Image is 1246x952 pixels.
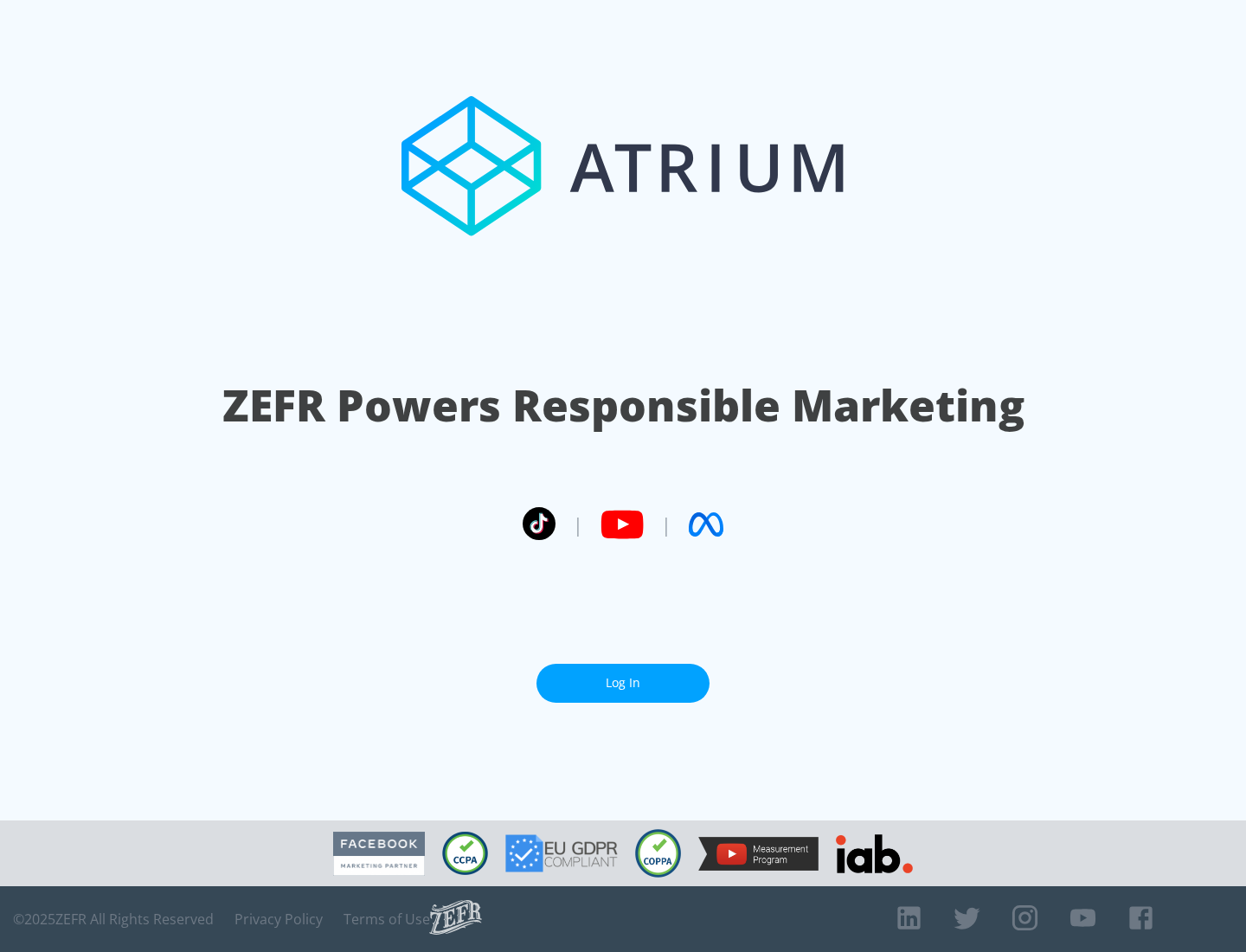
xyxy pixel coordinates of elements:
img: CCPA Compliant [442,832,488,875]
span: | [661,511,671,537]
a: Log In [536,664,710,703]
img: COPPA Compliant [635,829,681,878]
a: Privacy Policy [234,910,323,928]
span: | [573,511,583,537]
img: YouTube Measurement Program [698,837,819,871]
img: IAB [836,834,913,873]
img: Facebook Marketing Partner [333,832,425,876]
h1: ZEFR Powers Responsible Marketing [222,376,1024,435]
span: © 2025 ZEFR All Rights Reserved [13,910,214,928]
img: GDPR Compliant [505,834,618,872]
a: Terms of Use [344,910,430,928]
